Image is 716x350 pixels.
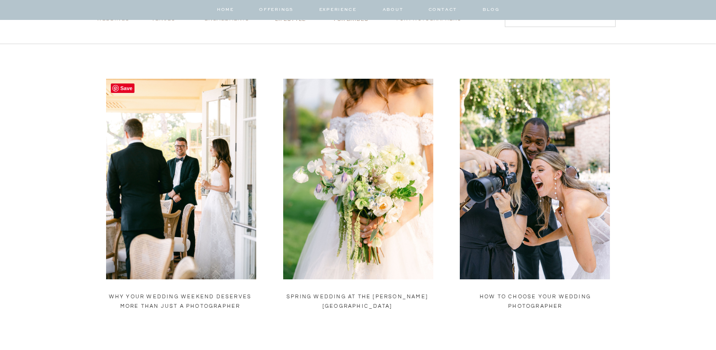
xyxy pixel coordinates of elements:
a: Spring Wedding at The Langham Pasadena [283,79,433,279]
a: How to Choose Your Wedding Photographer [480,294,591,309]
a: offerings [259,6,293,18]
img: Florist and wedding planner Tyler Speier talks with bride and groom during their private receptio... [106,79,256,279]
a: home [216,6,234,18]
span: Save [111,83,134,93]
a: BLOG [482,6,500,18]
a: Why Your Wedding Weekend Deserves More Than Just a Photographer [109,294,252,309]
a: for brides [334,16,371,26]
a: lifestyle [275,16,312,26]
a: for photographers [396,16,468,26]
a: Spring Wedding at The [PERSON_NAME][GEOGRAPHIC_DATA] [286,294,428,309]
a: EXPERIENCE [316,6,359,18]
img: los angeles wedding photographer magnolia west photography showing the bride and groom how beauti... [460,79,610,279]
a: about [366,6,420,18]
a: VENUES [152,16,189,26]
a: Weddings [97,16,134,26]
a: Engagements [205,16,258,26]
a: contact [423,6,462,18]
